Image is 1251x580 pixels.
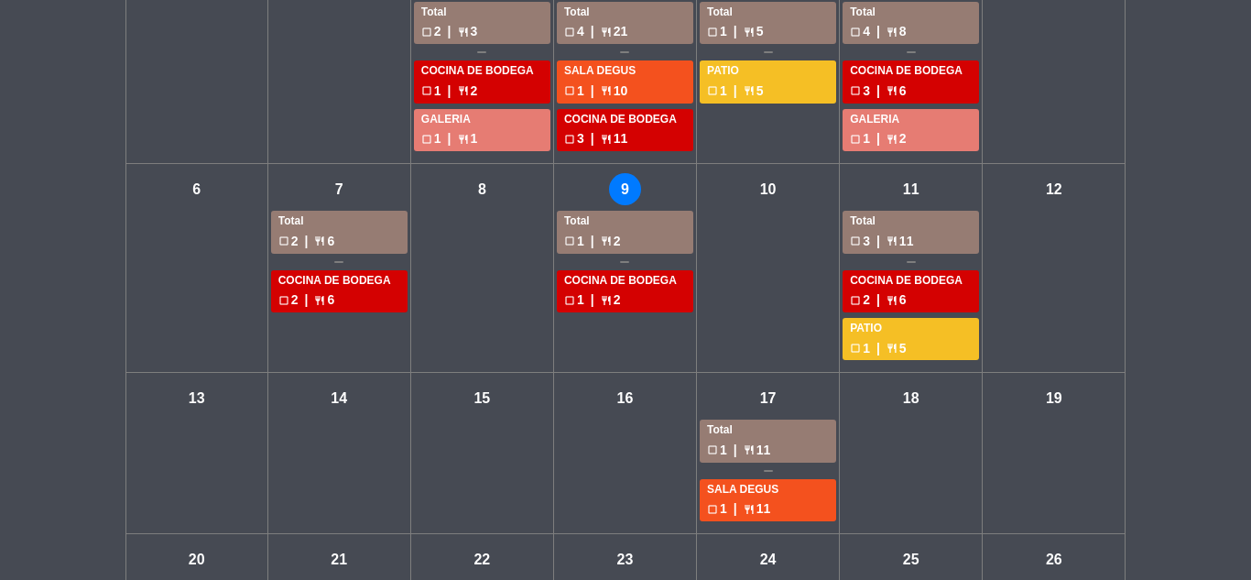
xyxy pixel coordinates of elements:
div: Total [850,213,972,231]
div: Total [278,213,400,231]
div: 1 11 [707,498,829,520]
span: restaurant [887,27,897,38]
div: Total [850,4,972,22]
div: GALERIA [421,111,543,129]
span: | [305,290,309,311]
span: restaurant [887,295,897,306]
div: 2 6 [850,290,972,311]
span: | [876,338,880,359]
span: restaurant [601,27,612,38]
span: | [876,21,880,42]
div: 2 6 [278,290,400,311]
div: 1 2 [564,290,686,311]
div: 1 2 [421,81,543,102]
span: | [448,128,451,149]
div: 25 [895,543,927,575]
div: 23 [609,543,641,575]
span: check_box_outline_blank [850,27,861,38]
span: restaurant [458,85,469,96]
span: restaurant [458,134,469,145]
span: | [734,498,737,520]
span: | [448,21,451,42]
span: | [591,21,594,42]
div: 1 5 [850,338,972,359]
span: restaurant [601,235,612,246]
div: 1 2 [850,128,972,149]
div: 2 3 [421,21,543,42]
div: SALA DEGUS [707,481,829,499]
div: 1 11 [707,440,829,461]
div: 3 11 [850,231,972,252]
span: check_box_outline_blank [564,134,575,145]
div: COCINA DE BODEGA [421,62,543,81]
span: check_box_outline_blank [564,85,575,96]
span: restaurant [744,85,755,96]
span: | [876,231,880,252]
div: PATIO [850,320,972,338]
div: 13 [180,382,212,414]
span: check_box_outline_blank [850,85,861,96]
div: 1 1 [421,128,543,149]
span: check_box_outline_blank [421,27,432,38]
div: PATIO [707,62,829,81]
span: | [591,290,594,311]
span: restaurant [744,504,755,515]
div: 19 [1038,382,1070,414]
div: COCINA DE BODEGA [850,272,972,290]
span: | [591,231,594,252]
span: check_box_outline_blank [707,85,718,96]
div: 10 [752,173,784,205]
span: check_box_outline_blank [850,235,861,246]
span: check_box_outline_blank [850,343,861,354]
div: 21 [323,543,355,575]
span: restaurant [314,295,325,306]
div: Total [421,4,543,22]
div: COCINA DE BODEGA [564,272,686,290]
div: 26 [1038,543,1070,575]
div: 3 11 [564,128,686,149]
div: 16 [609,382,641,414]
span: check_box_outline_blank [707,504,718,515]
span: | [734,21,737,42]
span: | [876,128,880,149]
div: 1 5 [707,81,829,102]
div: 24 [752,543,784,575]
div: Total [564,213,686,231]
span: check_box_outline_blank [278,295,289,306]
div: 12 [1038,173,1070,205]
div: 4 8 [850,21,972,42]
div: 22 [466,543,498,575]
span: restaurant [887,343,897,354]
div: 9 [609,173,641,205]
span: check_box_outline_blank [564,295,575,306]
div: 7 [323,173,355,205]
span: check_box_outline_blank [850,295,861,306]
div: 6 [180,173,212,205]
span: | [876,81,880,102]
span: restaurant [887,85,897,96]
span: check_box_outline_blank [707,444,718,455]
div: 2 6 [278,231,400,252]
div: 11 [895,173,927,205]
div: 1 2 [564,231,686,252]
span: restaurant [601,134,612,145]
span: restaurant [314,235,325,246]
div: SALA DEGUS [564,62,686,81]
span: restaurant [601,85,612,96]
span: | [876,290,880,311]
div: COCINA DE BODEGA [278,272,400,290]
div: 18 [895,382,927,414]
div: GALERIA [850,111,972,129]
div: Total [707,4,829,22]
div: 3 6 [850,81,972,102]
div: 15 [466,382,498,414]
div: 20 [180,543,212,575]
span: | [734,81,737,102]
div: 17 [752,382,784,414]
span: | [305,231,309,252]
div: 8 [466,173,498,205]
span: check_box_outline_blank [421,134,432,145]
span: | [591,81,594,102]
div: Total [707,421,829,440]
div: COCINA DE BODEGA [564,111,686,129]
